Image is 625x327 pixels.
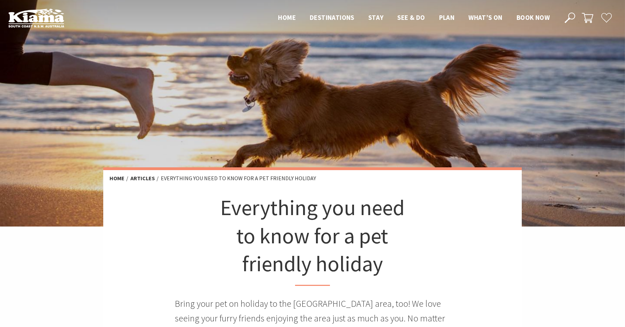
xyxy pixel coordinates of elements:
span: Book now [517,13,550,22]
span: Plan [439,13,455,22]
span: See & Do [397,13,425,22]
a: Home [110,175,125,182]
span: Stay [368,13,384,22]
a: Articles [130,175,155,182]
h1: Everything you need to know for a pet friendly holiday [209,193,416,286]
nav: Main Menu [271,12,557,24]
span: What’s On [468,13,503,22]
img: Kiama Logo [8,8,64,28]
span: Destinations [310,13,354,22]
span: Home [278,13,296,22]
li: Everything you need to know for a pet friendly holiday [161,174,316,183]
